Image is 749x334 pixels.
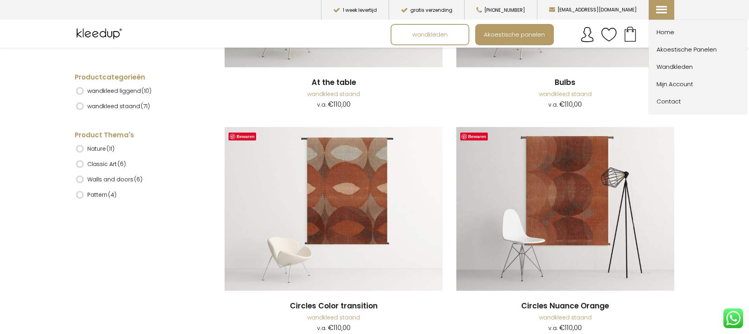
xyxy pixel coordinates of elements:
[539,314,592,321] a: wandkleed staand
[87,173,142,186] label: Walls and doors
[657,62,743,72] span: wandkleden
[225,127,443,292] a: Circles Color Transition
[559,323,582,332] bdi: 110,00
[142,87,151,95] span: (10)
[317,101,327,109] span: v.a.
[548,101,558,109] span: v.a.
[307,90,360,98] a: wandkleed staand
[539,90,592,98] a: wandkleed staand
[87,84,151,98] label: wandkleed liggend
[75,24,125,44] img: Kleedup
[317,324,327,332] span: v.a.
[649,76,747,93] a: Mijn account
[328,323,334,332] span: €
[476,25,553,44] a: Akoestische panelen
[391,25,469,44] a: wandkleden
[225,301,443,312] a: Circles Color transition
[141,102,150,110] span: (71)
[225,127,443,290] img: Circles Color Transition
[657,45,743,54] span: Akoestische Panelen
[328,323,351,332] bdi: 110,00
[108,191,116,199] span: (4)
[87,142,114,155] label: Nature
[75,131,195,140] h4: Product Thema's
[657,79,743,89] span: Mijn account
[601,27,617,42] img: verlanglijstje.svg
[87,100,150,113] label: wandkleed staand
[649,24,747,41] a: Home
[107,145,114,153] span: (11)
[328,100,351,109] bdi: 110,00
[460,133,488,140] a: Bewaren
[307,314,360,321] a: wandkleed staand
[657,28,743,37] span: Home
[657,97,743,106] span: Contact
[617,24,644,44] a: Your cart
[456,301,674,312] a: Circles Nuance Orange
[456,78,674,88] a: Bulbs
[328,100,334,109] span: €
[649,58,747,76] a: wandkleden
[75,73,195,82] h4: Productcategorieën
[579,27,595,42] img: account.svg
[649,93,747,110] a: Contact
[225,78,443,88] a: At the table
[559,323,565,332] span: €
[134,175,142,183] span: (6)
[559,100,565,109] span: €
[87,188,116,201] label: Pattern
[87,157,126,171] label: Classic Art
[548,324,558,332] span: v.a.
[559,100,582,109] bdi: 110,00
[456,127,674,290] img: Circles Nuance Orange
[118,160,126,168] span: (6)
[456,127,674,292] a: Circles Nuance Orange
[649,41,747,58] a: Akoestische Panelen
[229,133,256,140] a: Bewaren
[408,27,452,42] span: wandkleden
[480,27,549,42] span: Akoestische panelen
[391,24,680,45] nav: Main menu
